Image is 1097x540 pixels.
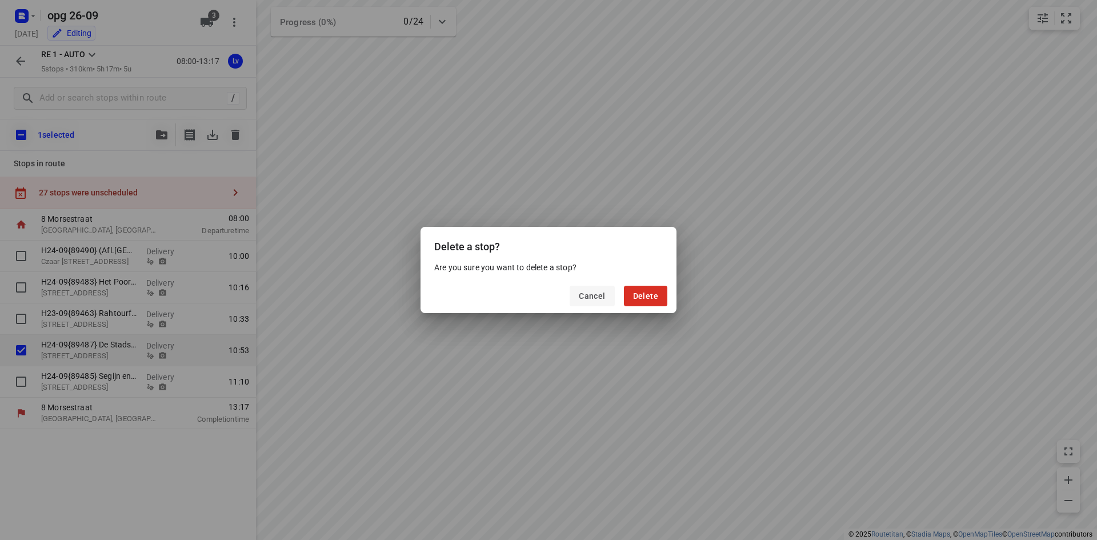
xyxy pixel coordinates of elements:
div: Delete a stop? [421,227,676,262]
p: Are you sure you want to delete a stop? [434,262,663,273]
span: Cancel [579,291,605,301]
span: Delete [633,291,658,301]
button: Delete [624,286,667,306]
button: Cancel [570,286,614,306]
